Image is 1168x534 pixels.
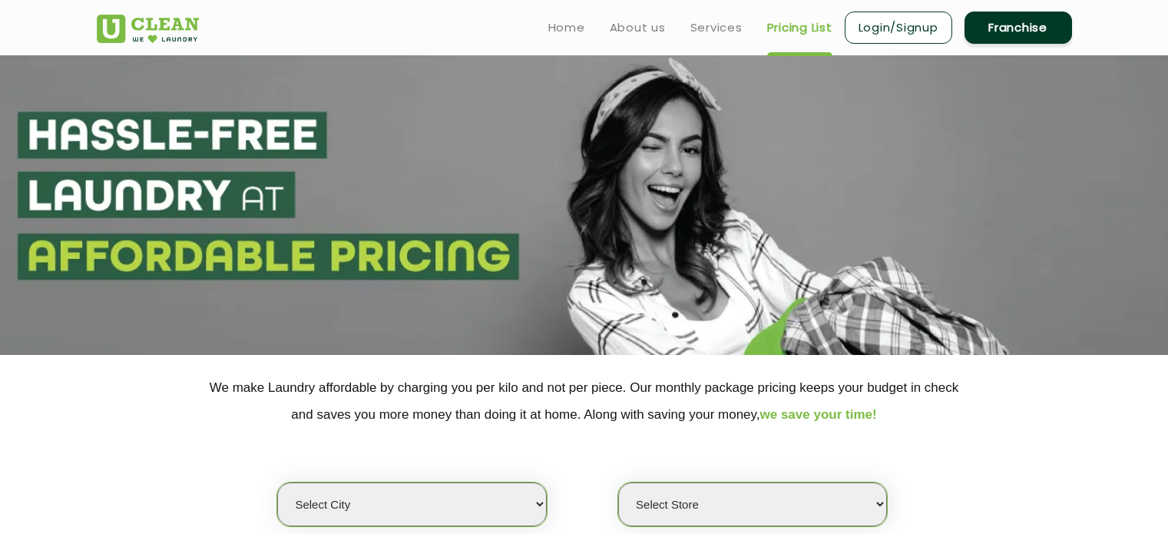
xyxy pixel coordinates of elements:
span: we save your time! [760,407,877,422]
a: Pricing List [767,18,832,37]
a: Home [548,18,585,37]
a: About us [610,18,666,37]
p: We make Laundry affordable by charging you per kilo and not per piece. Our monthly package pricin... [97,374,1072,428]
a: Franchise [965,12,1072,44]
a: Login/Signup [845,12,952,44]
a: Services [690,18,743,37]
img: UClean Laundry and Dry Cleaning [97,15,199,43]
